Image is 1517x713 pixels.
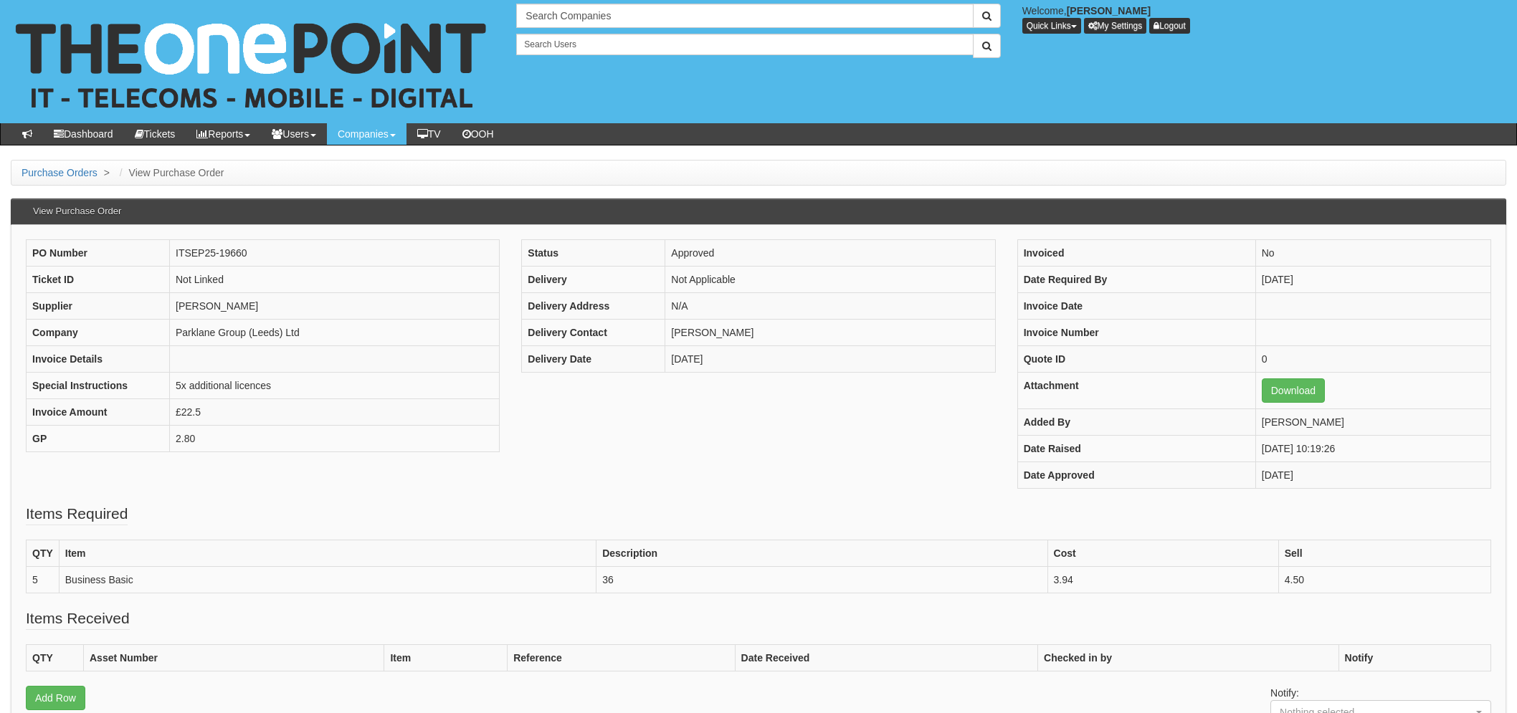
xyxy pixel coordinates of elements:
th: Invoice Details [27,345,170,372]
b: [PERSON_NAME] [1067,5,1151,16]
td: 4.50 [1278,566,1490,593]
td: Approved [665,239,995,266]
th: Delivery Date [522,345,665,372]
th: Date Raised [1017,435,1255,461]
th: QTY [27,540,60,566]
th: Date Received [735,644,1037,671]
a: TV [406,123,452,145]
legend: Items Required [26,503,128,525]
td: Not Linked [170,266,500,292]
a: My Settings [1084,18,1147,34]
td: [DATE] [665,345,995,372]
a: Companies [327,123,406,145]
th: Supplier [27,292,170,319]
td: [PERSON_NAME] [170,292,500,319]
a: OOH [452,123,505,145]
th: Cost [1047,540,1278,566]
a: Purchase Orders [22,167,98,178]
td: 3.94 [1047,566,1278,593]
th: Item [59,540,596,566]
a: Logout [1149,18,1190,34]
th: Delivery Contact [522,319,665,345]
th: Attachment [1017,372,1255,408]
a: Tickets [124,123,186,145]
td: [DATE] [1255,266,1490,292]
h3: View Purchase Order [26,199,128,224]
td: ITSEP25-19660 [170,239,500,266]
a: Reports [186,123,261,145]
th: Invoiced [1017,239,1255,266]
button: Quick Links [1022,18,1081,34]
input: Search Users [516,34,973,55]
td: N/A [665,292,995,319]
input: Search Companies [516,4,973,28]
th: Sell [1278,540,1490,566]
td: £22.5 [170,398,500,425]
td: [PERSON_NAME] [1255,408,1490,435]
td: [DATE] [1255,461,1490,488]
th: QTY [27,644,84,671]
th: Date Required By [1017,266,1255,292]
th: Notify [1338,644,1490,671]
th: Quote ID [1017,345,1255,372]
td: 5 [27,566,60,593]
th: PO Number [27,239,170,266]
th: Company [27,319,170,345]
td: Parklane Group (Leeds) Ltd [170,319,500,345]
a: Download [1262,378,1325,403]
td: Business Basic [59,566,596,593]
span: > [100,167,113,178]
div: Welcome, [1012,4,1517,34]
th: Delivery [522,266,665,292]
td: [DATE] 10:19:26 [1255,435,1490,461]
td: 2.80 [170,425,500,451]
legend: Items Received [26,608,130,630]
th: Invoice Number [1017,319,1255,345]
th: Checked in by [1038,644,1338,671]
a: Dashboard [43,123,124,145]
th: Added By [1017,408,1255,435]
th: Date Approved [1017,461,1255,488]
th: Description [596,540,1047,566]
th: Reference [508,644,735,671]
a: Users [261,123,327,145]
th: Asset Number [84,644,384,671]
th: Ticket ID [27,266,170,292]
td: 0 [1255,345,1490,372]
td: No [1255,239,1490,266]
td: Not Applicable [665,266,995,292]
td: 5x additional licences [170,372,500,398]
th: GP [27,425,170,451]
th: Status [522,239,665,266]
th: Delivery Address [522,292,665,319]
th: Special Instructions [27,372,170,398]
th: Invoice Amount [27,398,170,425]
td: 36 [596,566,1047,593]
th: Invoice Date [1017,292,1255,319]
th: Item [384,644,508,671]
li: View Purchase Order [116,166,224,180]
td: [PERSON_NAME] [665,319,995,345]
a: Add Row [26,686,85,710]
